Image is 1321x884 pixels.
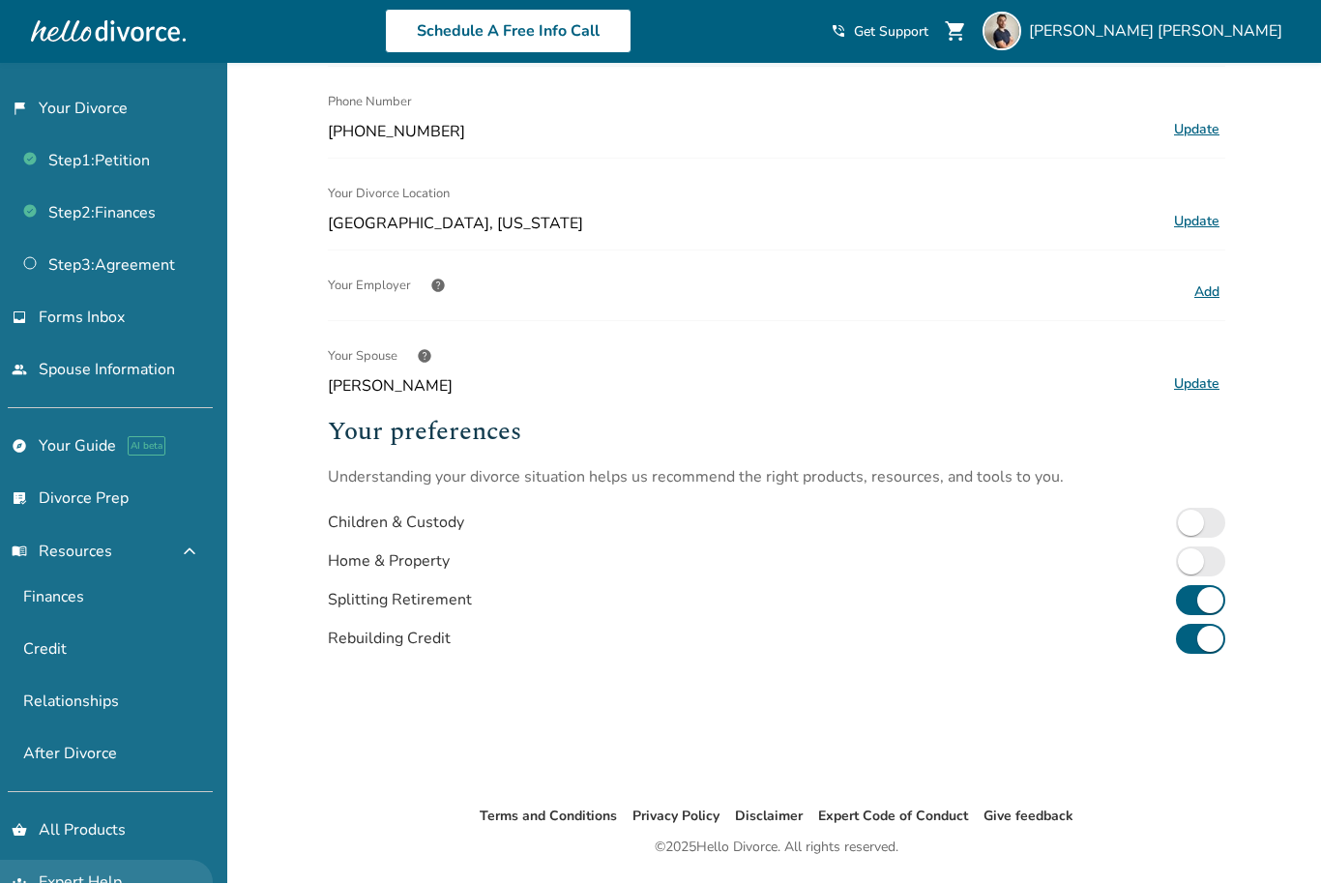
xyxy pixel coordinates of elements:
a: phone_in_talkGet Support [831,23,928,42]
span: [PHONE_NUMBER] [328,122,1160,143]
h2: Your preferences [328,413,1225,452]
span: Forms Inbox [39,308,125,329]
span: Your Divorce Location [328,175,450,214]
span: shopping_basket [12,823,27,839]
span: inbox [12,310,27,326]
span: expand_less [178,541,201,564]
span: AI beta [128,437,165,457]
a: Terms and Conditions [480,808,617,826]
img: Ian Ilker Karakasoglu [983,13,1021,51]
span: [PERSON_NAME] [PERSON_NAME] [1029,21,1290,43]
div: © 2025 Hello Divorce. All rights reserved. [655,837,898,860]
span: people [12,363,27,378]
span: Your Spouse [328,338,397,376]
span: [GEOGRAPHIC_DATA], [US_STATE] [328,214,1160,235]
span: Get Support [854,23,928,42]
span: phone_in_talk [831,24,846,40]
li: Disclaimer [735,806,803,829]
button: Update [1168,372,1225,398]
a: Schedule A Free Info Call [385,10,631,54]
span: [PERSON_NAME] [328,376,1160,398]
li: Give feedback [983,806,1073,829]
div: Home & Property [328,551,450,573]
span: list_alt_check [12,491,27,507]
a: Expert Code of Conduct [818,808,968,826]
span: Phone Number [328,83,412,122]
span: Resources [12,542,112,563]
button: Update [1168,118,1225,143]
span: shopping_cart [944,20,967,44]
span: help [417,349,432,365]
div: Rebuilding Credit [328,629,451,650]
div: Splitting Retirement [328,590,472,611]
span: Your Employer [328,267,411,306]
span: explore [12,439,27,455]
span: flag_2 [12,102,27,117]
span: help [430,279,446,294]
iframe: Chat Widget [1224,791,1321,884]
div: Children & Custody [328,513,464,534]
button: Update [1168,210,1225,235]
p: Understanding your divorce situation helps us recommend the right products, resources, and tools ... [328,467,1225,488]
span: menu_book [12,545,27,560]
button: Add [1189,280,1225,306]
a: Privacy Policy [632,808,719,826]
